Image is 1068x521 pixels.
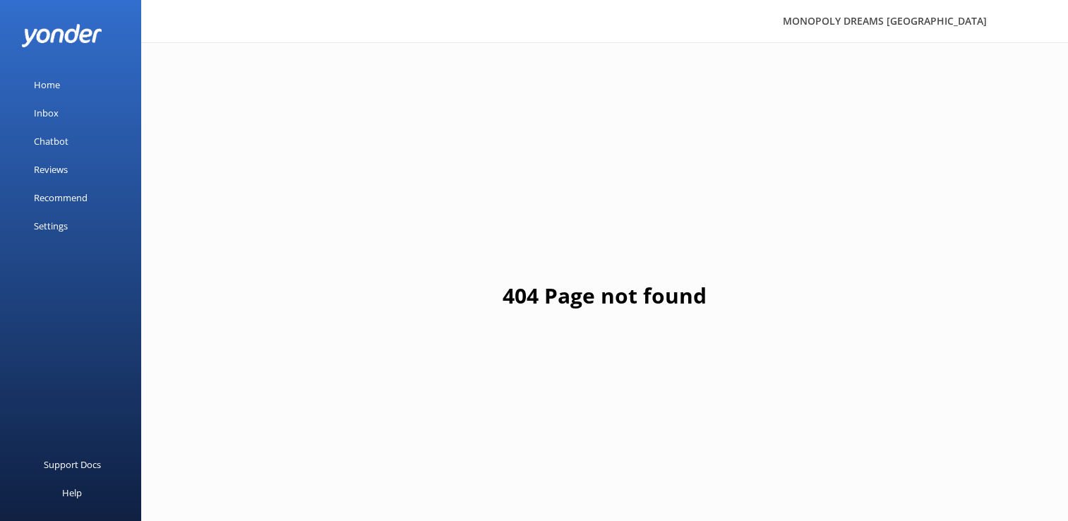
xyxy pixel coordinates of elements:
[34,99,59,127] div: Inbox
[21,24,102,47] img: yonder-white-logo.png
[44,450,101,479] div: Support Docs
[34,127,68,155] div: Chatbot
[34,184,88,212] div: Recommend
[34,212,68,240] div: Settings
[62,479,82,507] div: Help
[34,155,68,184] div: Reviews
[34,71,60,99] div: Home
[503,279,707,313] h1: 404 Page not found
